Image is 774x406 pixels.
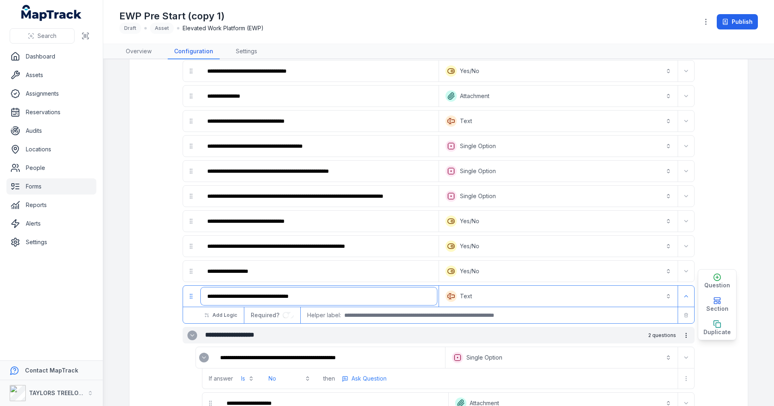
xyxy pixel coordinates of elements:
[25,367,78,374] strong: Contact MapTrack
[6,141,96,157] a: Locations
[119,23,141,34] div: Draft
[679,329,693,342] button: more-detail
[201,287,437,305] div: :rea:-form-item-label
[188,68,194,74] svg: drag
[209,375,233,383] span: If answer
[183,63,199,79] div: drag
[183,163,199,179] div: drag
[703,328,731,336] span: Duplicate
[201,62,437,80] div: :ran:-form-item-label
[6,216,96,232] a: Alerts
[6,104,96,120] a: Reservations
[201,212,437,230] div: :rbr:-form-item-label
[441,212,676,230] button: Yes/No
[150,23,174,34] div: Asset
[680,290,693,303] button: Expand
[183,88,199,104] div: drag
[264,371,315,386] button: No
[188,118,194,124] svg: drag
[323,375,335,383] span: then
[6,197,96,213] a: Reports
[201,87,437,105] div: :rat:-form-item-label
[183,238,199,254] div: drag
[6,67,96,83] a: Assets
[338,373,390,385] button: more-detail
[680,140,693,153] button: Expand
[441,187,676,205] button: Single Option
[201,112,437,130] div: :rb3:-form-item-label
[6,160,96,176] a: People
[229,44,264,59] a: Settings
[698,316,736,340] button: Duplicate
[441,287,676,305] button: Text
[698,270,736,293] button: Question
[680,65,693,77] button: Expand
[183,24,264,32] span: Elevated Work Platform (EWP)
[706,305,728,313] span: Section
[6,123,96,139] a: Audits
[10,28,75,44] button: Search
[680,265,693,278] button: Expand
[441,137,676,155] button: Single Option
[717,14,758,29] button: Publish
[201,237,437,255] div: :rc1:-form-item-label
[441,87,676,105] button: Attachment
[37,32,56,40] span: Search
[6,234,96,250] a: Settings
[6,178,96,195] a: Forms
[236,371,259,386] button: Is
[441,262,676,280] button: Yes/No
[680,351,693,364] button: Expand
[201,162,437,180] div: :rbf:-form-item-label
[680,90,693,103] button: Expand
[183,188,199,204] div: drag
[183,113,199,129] div: drag
[283,312,294,318] input: :ref:-form-item-label
[187,331,197,340] button: Expand
[251,312,283,318] span: Required?
[680,165,693,178] button: Expand
[188,293,194,299] svg: drag
[680,372,693,385] button: more-detail
[188,268,194,274] svg: drag
[188,168,194,174] svg: drag
[352,375,387,383] span: Ask Question
[6,48,96,65] a: Dashboard
[199,353,209,362] button: Expand
[680,240,693,253] button: Expand
[648,332,676,339] span: 2 questions
[6,86,96,102] a: Assignments
[307,311,341,319] span: Helper label:
[183,213,199,229] div: drag
[183,138,199,154] div: drag
[447,349,676,366] button: Single Option
[201,187,437,205] div: :rbl:-form-item-label
[680,190,693,203] button: Expand
[21,5,82,21] a: MapTrack
[168,44,220,59] a: Configuration
[183,288,199,304] div: drag
[188,143,194,149] svg: drag
[188,243,194,249] svg: drag
[119,10,264,23] h1: EWP Pre Start (copy 1)
[212,312,237,318] span: Add Logic
[680,115,693,128] button: Expand
[201,262,437,280] div: :rc7:-form-item-label
[441,237,676,255] button: Yes/No
[698,293,736,316] button: Section
[214,349,443,366] div: :rci:-form-item-label
[188,193,194,199] svg: drag
[188,218,194,224] svg: drag
[188,93,194,99] svg: drag
[199,308,242,322] button: Add Logic
[196,349,212,366] div: :rch:-form-item-label
[441,62,676,80] button: Yes/No
[680,215,693,228] button: Expand
[183,263,199,279] div: drag
[704,281,730,289] span: Question
[441,112,676,130] button: Text
[441,162,676,180] button: Single Option
[119,44,158,59] a: Overview
[201,137,437,155] div: :rb9:-form-item-label
[29,389,96,396] strong: TAYLORS TREELOPPING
